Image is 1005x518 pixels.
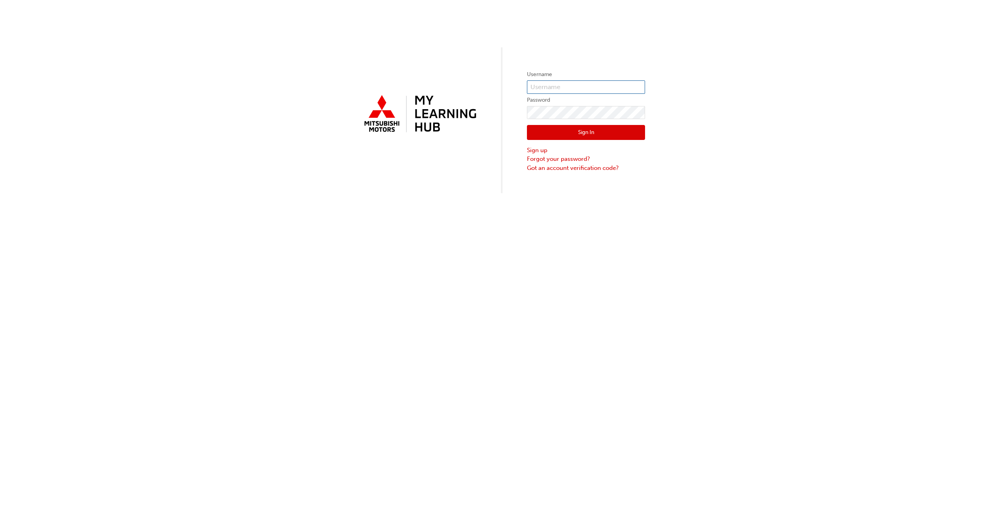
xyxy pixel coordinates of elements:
a: Forgot your password? [527,155,645,164]
a: Got an account verification code? [527,164,645,173]
button: Sign In [527,125,645,140]
a: Sign up [527,146,645,155]
img: mmal [360,92,478,137]
label: Username [527,70,645,79]
input: Username [527,80,645,94]
label: Password [527,95,645,105]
